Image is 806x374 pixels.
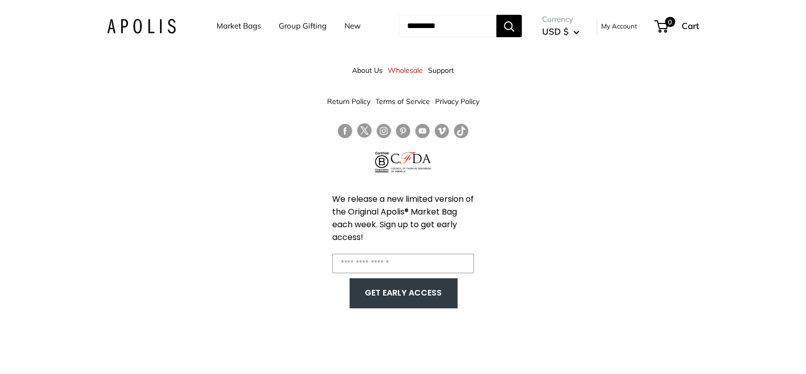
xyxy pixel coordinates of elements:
a: Privacy Policy [435,92,479,111]
a: Terms of Service [375,92,430,111]
span: 0 [665,17,675,27]
a: Follow us on Twitter [357,123,371,142]
span: We release a new limited version of the Original Apolis® Market Bag each week. Sign up to get ear... [332,193,474,243]
span: Cart [682,20,699,31]
a: Follow us on Vimeo [435,123,449,138]
a: Market Bags [217,19,261,33]
a: Group Gifting [279,19,327,33]
a: Return Policy [327,92,370,111]
a: Follow us on Facebook [338,123,352,138]
a: Follow us on Instagram [377,123,391,138]
button: GET EARLY ACCESS [360,283,447,303]
span: USD $ [542,26,569,37]
a: Support [428,61,454,79]
img: Council of Fashion Designers of America Member [391,152,431,172]
span: Currency [542,12,579,26]
input: Enter your email [332,254,474,273]
button: Search [496,15,522,37]
a: Wholesale [388,61,423,79]
a: 0 Cart [655,18,699,34]
img: Apolis [107,19,176,34]
a: Follow us on YouTube [415,123,429,138]
button: USD $ [542,23,579,40]
a: Follow us on Tumblr [454,123,468,138]
input: Search... [399,15,496,37]
a: About Us [352,61,383,79]
a: Follow us on Pinterest [396,123,410,138]
a: My Account [601,20,637,32]
img: Certified B Corporation [375,152,389,172]
a: New [344,19,361,33]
